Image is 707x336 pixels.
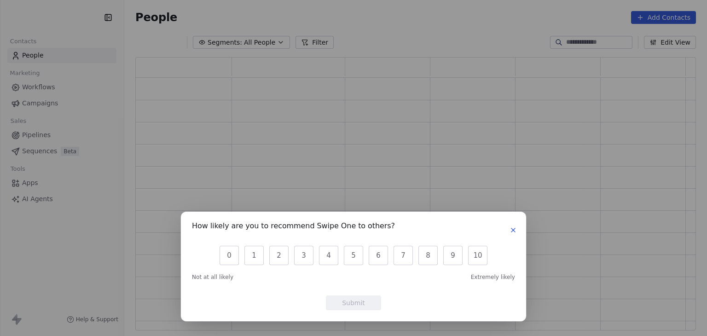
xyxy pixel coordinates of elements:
[443,246,463,265] button: 9
[471,273,515,281] span: Extremely likely
[269,246,289,265] button: 2
[326,295,381,310] button: Submit
[418,246,438,265] button: 8
[468,246,487,265] button: 10
[344,246,363,265] button: 5
[244,246,264,265] button: 1
[294,246,313,265] button: 3
[192,223,395,232] h1: How likely are you to recommend Swipe One to others?
[394,246,413,265] button: 7
[220,246,239,265] button: 0
[192,273,233,281] span: Not at all likely
[369,246,388,265] button: 6
[319,246,338,265] button: 4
